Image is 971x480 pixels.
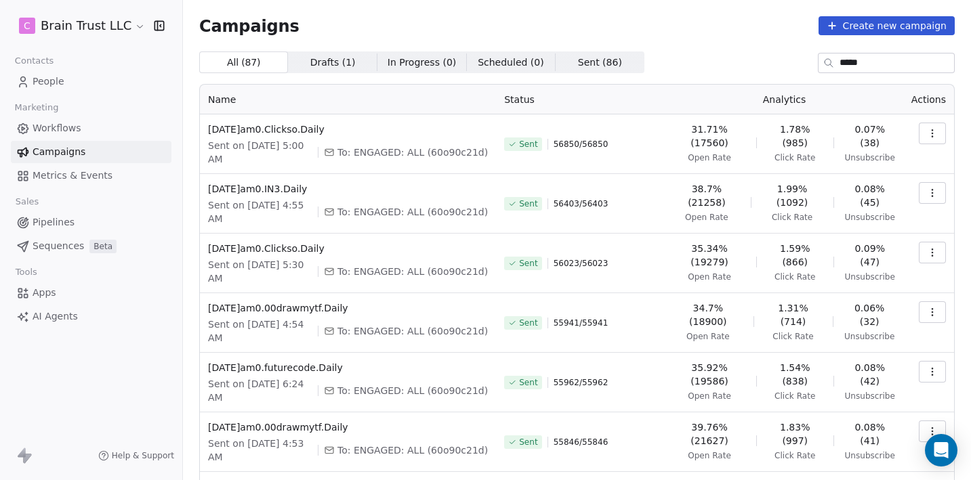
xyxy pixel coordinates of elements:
[578,56,622,70] span: Sent ( 86 )
[674,182,739,209] span: 38.7% (21258)
[337,443,488,457] span: To: ENGAGED: ALL (60o90c21d)
[208,377,312,404] span: Sent on [DATE] 6:24 AM
[845,271,895,282] span: Unsubscribe
[208,301,488,315] span: [DATE]am0.00drawmytf.Daily
[98,450,174,461] a: Help & Support
[33,239,84,253] span: Sequences
[768,242,823,269] span: 1.59% (866)
[33,169,112,183] span: Metrics & Events
[768,420,823,448] span: 1.83% (997)
[337,205,488,219] span: To: ENGAGED: ALL (60o90c21d)
[554,377,608,388] span: 55962 / 55962
[208,198,312,225] span: Sent on [DATE] 4:55 AM
[774,271,815,282] span: Click Rate
[200,85,496,114] th: Name
[686,331,730,342] span: Open Rate
[33,74,64,89] span: People
[337,384,488,397] span: To: ENGAGED: ALL (60o90c21d)
[337,324,488,338] span: To: ENGAGED: ALL (60o90c21d)
[208,361,488,374] span: [DATE]am0.futurecode.Daily
[768,361,823,388] span: 1.54% (838)
[845,391,895,401] span: Unsubscribe
[688,271,731,282] span: Open Rate
[688,152,731,163] span: Open Rate
[519,377,537,388] span: Sent
[665,85,903,114] th: Analytics
[845,152,895,163] span: Unsubscribe
[674,123,745,150] span: 31.71% (17560)
[208,420,488,434] span: [DATE]am0.00drawmytf.Daily
[9,262,43,282] span: Tools
[11,141,171,163] a: Campaigns
[554,258,608,269] span: 56023 / 56023
[208,242,488,255] span: [DATE]am0.Clickso.Daily
[774,450,815,461] span: Click Rate
[112,450,174,461] span: Help & Support
[674,361,745,388] span: 35.92% (19586)
[845,361,895,388] span: 0.08% (42)
[199,16,299,35] span: Campaigns
[9,51,60,71] span: Contacts
[844,301,894,328] span: 0.06% (32)
[208,318,312,345] span: Sent on [DATE] 4:54 AM
[337,265,488,278] span: To: ENGAGED: ALL (60o90c21d)
[554,318,608,328] span: 55941 / 55941
[208,139,312,166] span: Sent on [DATE] 5:00 AM
[845,450,895,461] span: Unsubscribe
[519,318,537,328] span: Sent
[845,420,895,448] span: 0.08% (41)
[89,240,117,253] span: Beta
[11,211,171,234] a: Pipelines
[519,198,537,209] span: Sent
[774,152,815,163] span: Click Rate
[845,212,895,223] span: Unsubscribe
[772,212,812,223] span: Click Rate
[208,182,488,196] span: [DATE]am0.IN3.Daily
[388,56,457,70] span: In Progress ( 0 )
[674,420,745,448] span: 39.76% (21627)
[554,139,608,150] span: 56850 / 56850
[819,16,955,35] button: Create new campaign
[310,56,356,70] span: Drafts ( 1 )
[554,198,608,209] span: 56403 / 56403
[674,301,742,328] span: 34.7% (18900)
[688,391,731,401] span: Open Rate
[845,242,895,269] span: 0.09% (47)
[337,146,488,159] span: To: ENGAGED: ALL (60o90c21d)
[11,235,171,257] a: SequencesBeta
[845,182,895,209] span: 0.08% (45)
[41,17,131,35] span: Brain Trust LLC
[519,437,537,448] span: Sent
[519,139,537,150] span: Sent
[478,56,544,70] span: Scheduled ( 0 )
[208,258,312,285] span: Sent on [DATE] 5:30 AM
[554,437,608,448] span: 55846 / 55846
[33,215,75,230] span: Pipelines
[496,85,665,114] th: Status
[519,258,537,269] span: Sent
[774,391,815,401] span: Click Rate
[925,434,957,466] div: Open Intercom Messenger
[33,286,56,300] span: Apps
[208,437,312,464] span: Sent on [DATE] 4:53 AM
[845,123,895,150] span: 0.07% (38)
[762,182,823,209] span: 1.99% (1092)
[11,70,171,93] a: People
[688,450,731,461] span: Open Rate
[24,19,30,32] span: C
[772,331,813,342] span: Click Rate
[903,85,954,114] th: Actions
[33,121,81,135] span: Workflows
[11,165,171,187] a: Metrics & Events
[9,97,64,118] span: Marketing
[16,14,144,37] button: CBrain Trust LLC
[674,242,745,269] span: 35.34% (19279)
[685,212,728,223] span: Open Rate
[844,331,894,342] span: Unsubscribe
[208,123,488,136] span: [DATE]am0.Clickso.Daily
[768,123,823,150] span: 1.78% (985)
[11,305,171,328] a: AI Agents
[11,117,171,139] a: Workflows
[764,301,821,328] span: 1.31% (714)
[33,309,78,324] span: AI Agents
